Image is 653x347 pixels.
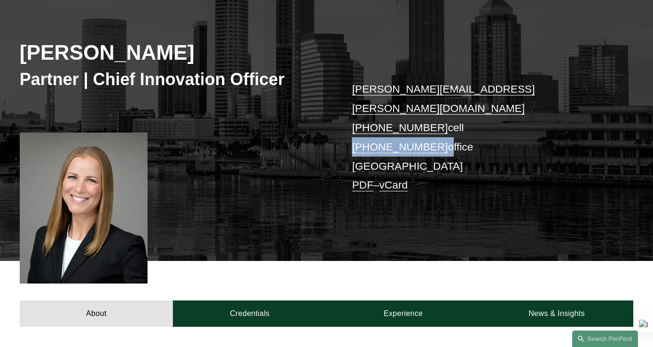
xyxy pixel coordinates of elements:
[352,79,607,195] p: cell office [GEOGRAPHIC_DATA] –
[20,69,326,90] h3: Partner | Chief Innovation Officer
[572,331,638,347] a: Search this site
[20,300,173,327] a: About
[352,141,448,153] a: [PHONE_NUMBER]
[379,179,407,191] a: vCard
[480,300,634,327] a: News & Insights
[352,179,373,191] a: PDF
[173,300,326,327] a: Credentials
[20,40,326,65] h2: [PERSON_NAME]
[352,83,535,114] a: [PERSON_NAME][EMAIL_ADDRESS][PERSON_NAME][DOMAIN_NAME]
[352,121,448,134] a: [PHONE_NUMBER]
[326,300,480,327] a: Experience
